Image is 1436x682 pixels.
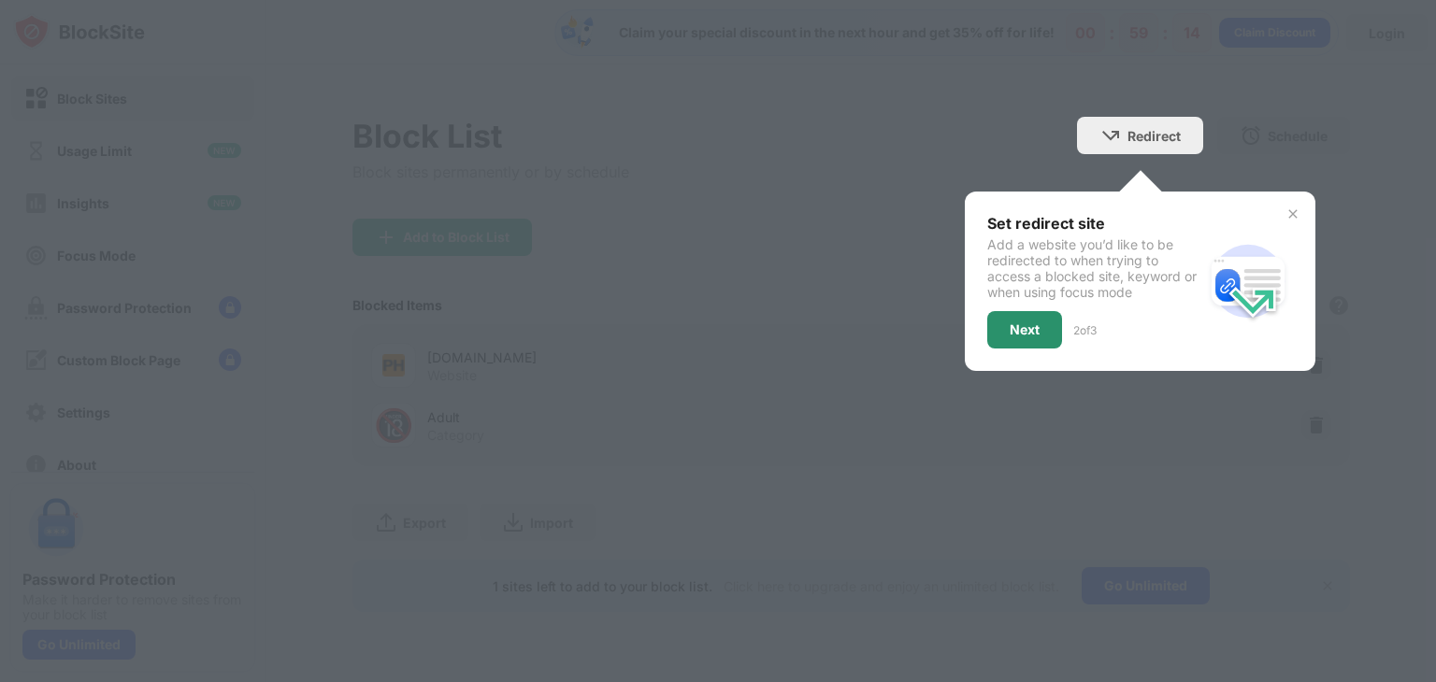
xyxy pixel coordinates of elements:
div: Add a website you’d like to be redirected to when trying to access a blocked site, keyword or whe... [987,236,1203,300]
img: x-button.svg [1285,206,1300,221]
img: redirect.svg [1203,236,1293,326]
div: Next [1010,322,1040,337]
div: Set redirect site [987,214,1203,233]
div: Redirect [1127,128,1181,144]
div: 2 of 3 [1073,323,1097,337]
